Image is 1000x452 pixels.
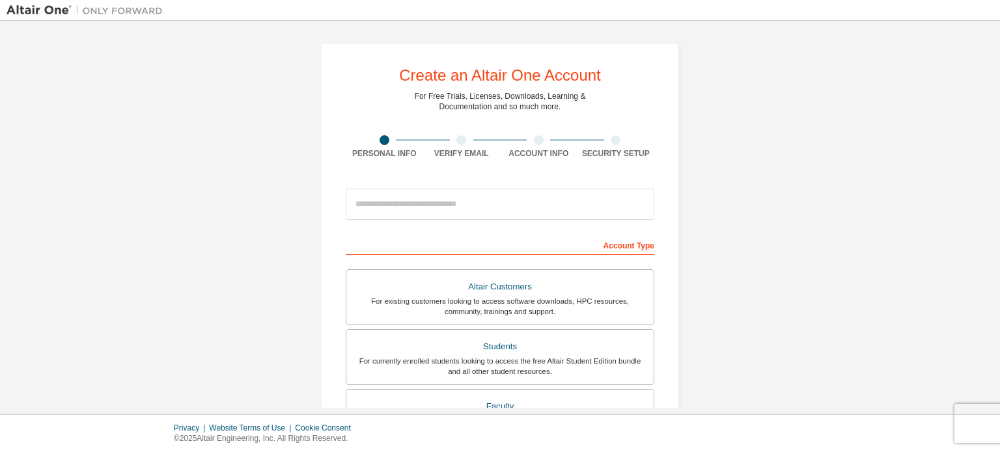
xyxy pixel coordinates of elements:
[7,4,169,17] img: Altair One
[174,423,209,433] div: Privacy
[295,423,358,433] div: Cookie Consent
[577,148,655,159] div: Security Setup
[346,234,654,255] div: Account Type
[354,356,646,377] div: For currently enrolled students looking to access the free Altair Student Edition bundle and all ...
[354,296,646,317] div: For existing customers looking to access software downloads, HPC resources, community, trainings ...
[415,91,586,112] div: For Free Trials, Licenses, Downloads, Learning & Documentation and so much more.
[423,148,501,159] div: Verify Email
[354,338,646,356] div: Students
[354,278,646,296] div: Altair Customers
[500,148,577,159] div: Account Info
[209,423,295,433] div: Website Terms of Use
[174,433,359,444] p: © 2025 Altair Engineering, Inc. All Rights Reserved.
[346,148,423,159] div: Personal Info
[354,397,646,416] div: Faculty
[399,68,601,83] div: Create an Altair One Account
